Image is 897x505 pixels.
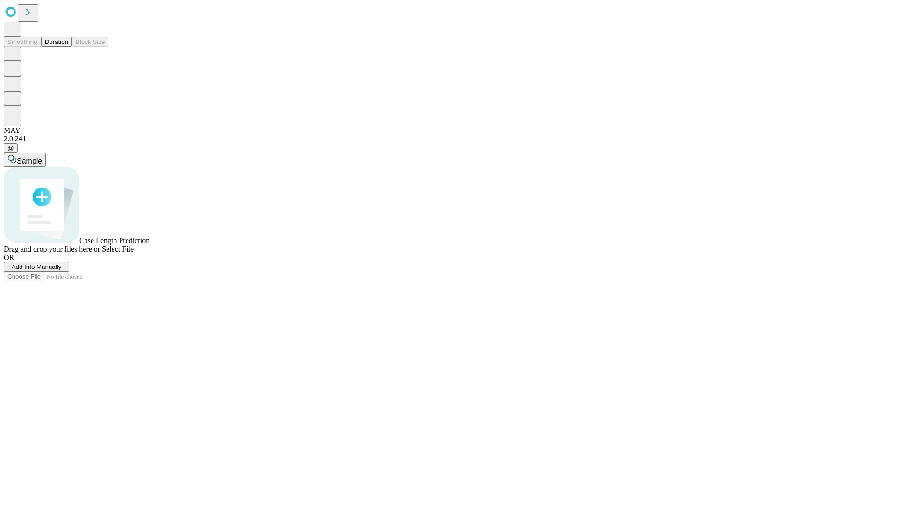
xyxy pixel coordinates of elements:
[4,153,46,167] button: Sample
[17,157,42,165] span: Sample
[102,245,134,253] span: Select File
[4,135,893,143] div: 2.0.241
[4,143,18,153] button: @
[41,37,72,47] button: Duration
[4,253,14,261] span: OR
[4,245,100,253] span: Drag and drop your files here or
[79,237,149,245] span: Case Length Prediction
[72,37,108,47] button: Block Size
[12,263,62,270] span: Add Info Manually
[4,126,893,135] div: MAY
[4,262,69,272] button: Add Info Manually
[7,144,14,151] span: @
[4,37,41,47] button: Smoothing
